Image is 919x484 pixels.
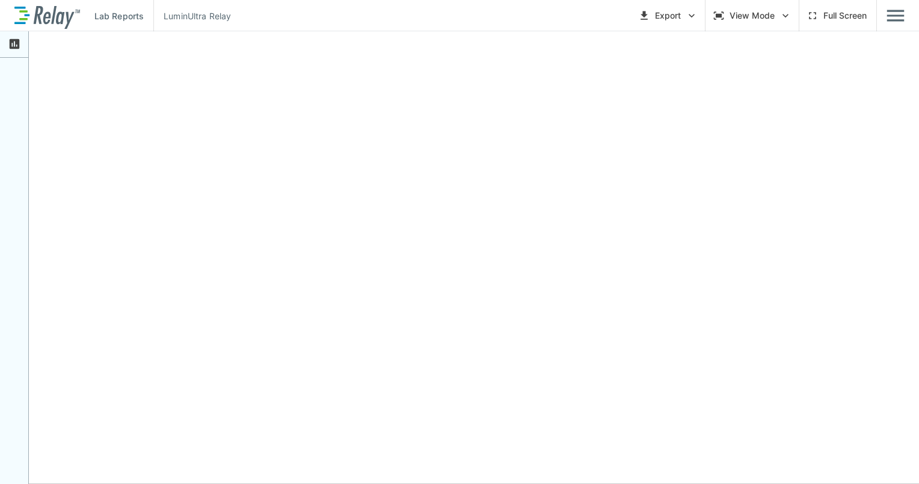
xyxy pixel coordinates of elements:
[804,5,871,27] button: Full Screen
[887,4,905,27] button: Main menu
[887,4,905,27] img: Drawer Icon
[735,448,907,475] iframe: Resource center
[94,10,144,22] p: Lab Reports
[14,3,80,29] img: LuminUltra Relay
[164,10,231,22] p: LuminUltra Relay
[710,5,794,27] button: View Mode
[636,5,700,27] button: Export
